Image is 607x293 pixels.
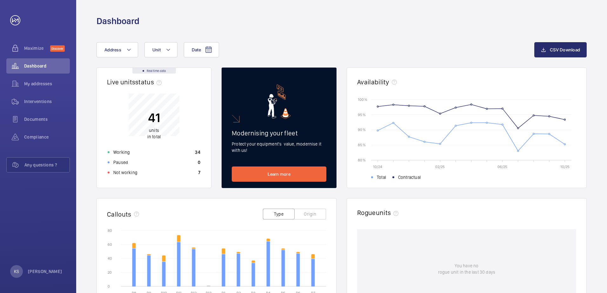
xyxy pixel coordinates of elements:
[438,263,495,275] p: You have no rogue unit in the last 30 days
[135,78,164,86] span: status
[24,63,70,69] span: Dashboard
[358,97,367,101] text: 100 %
[497,165,507,169] text: 06/25
[534,42,587,57] button: CSV Download
[195,149,200,155] p: 34
[184,42,219,57] button: Date
[113,159,128,166] p: Paused
[358,112,366,117] text: 95 %
[358,158,366,162] text: 80 %
[268,84,291,119] img: marketing-card.svg
[113,169,137,176] p: Not working
[14,268,19,275] p: KS
[376,209,401,217] span: units
[192,47,201,52] span: Date
[107,210,131,218] h2: Callouts
[24,98,70,105] span: Interventions
[152,47,161,52] span: Unit
[560,165,570,169] text: 10/25
[149,128,159,133] span: units
[198,169,200,176] p: 7
[358,143,366,147] text: 85 %
[373,165,382,169] text: 10/24
[97,15,139,27] h1: Dashboard
[198,159,200,166] p: 0
[24,116,70,122] span: Documents
[232,141,326,153] p: Protect your equipment's value, modernise it with us!
[232,129,326,137] h2: Modernising your fleet
[104,47,121,52] span: Address
[147,110,161,126] p: 41
[24,81,70,87] span: My addresses
[24,45,50,51] span: Maximize
[132,68,176,74] div: Real time data
[24,134,70,140] span: Compliance
[232,166,326,182] a: Learn more
[294,209,326,219] button: Origin
[28,268,62,275] p: [PERSON_NAME]
[357,78,389,86] h2: Availability
[108,256,112,261] text: 40
[24,162,70,168] span: Any questions ?
[357,209,401,217] h2: Rogue
[108,270,112,275] text: 20
[550,47,580,52] span: CSV Download
[358,127,366,132] text: 90 %
[108,228,112,233] text: 80
[113,149,130,155] p: Working
[398,174,421,180] span: Contractual
[97,42,138,57] button: Address
[147,127,161,140] p: in total
[377,174,386,180] span: Total
[435,165,445,169] text: 02/25
[263,209,295,219] button: Type
[108,284,110,289] text: 0
[50,45,65,52] span: Discover
[144,42,177,57] button: Unit
[107,78,164,86] h2: Live units
[108,242,112,247] text: 60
